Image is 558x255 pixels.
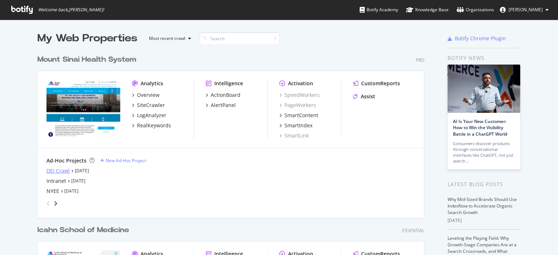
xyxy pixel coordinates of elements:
div: Latest Blog Posts [448,180,521,188]
a: PageWorkers [279,102,316,109]
a: SmartIndex [279,122,312,129]
a: Why Mid-Sized Brands Should Use IndexNow to Accelerate Organic Search Growth [448,196,517,215]
div: AlertPanel [211,102,236,109]
a: AlertPanel [206,102,236,109]
a: CustomReports [353,80,400,87]
div: Mount Sinai Health System [37,54,136,65]
a: [DATE] [71,178,85,184]
a: DEI Crawl [46,167,70,174]
div: Knowledge Base [406,6,449,13]
div: Consumers discover products through conversational interfaces like ChatGPT, not just search… [453,141,515,164]
a: Intranet [46,177,66,185]
a: SmartLink [279,132,309,139]
a: [DATE] [75,168,89,174]
div: Essential [402,227,424,234]
span: Welcome back, [PERSON_NAME] ! [38,7,104,13]
div: Pro [416,57,424,63]
a: RealKeywords [132,122,171,129]
div: Botify news [448,54,521,62]
div: New Ad-Hoc Project [106,157,146,164]
div: [DATE] [448,217,521,224]
a: AI Is Your New Customer: How to Win the Visibility Battle in a ChatGPT World [453,118,507,137]
div: angle-left [44,198,53,209]
a: SpeedWorkers [279,91,320,99]
span: Kenneth Domingo [509,7,543,13]
a: Mount Sinai Health System [37,54,139,65]
img: mountsinai.org [46,80,120,139]
div: Analytics [141,80,163,87]
div: angle-right [53,200,58,207]
div: Assist [361,93,375,100]
a: ActionBoard [206,91,240,99]
div: Most recent crawl [149,36,185,41]
a: Icahn School of Medicine [37,225,132,235]
div: RealKeywords [137,122,171,129]
div: Intelligence [214,80,243,87]
a: Assist [353,93,375,100]
div: My Web Properties [37,31,137,46]
a: LogAnalyzer [132,112,166,119]
img: AI Is Your New Customer: How to Win the Visibility Battle in a ChatGPT World [448,65,520,113]
div: ActionBoard [211,91,240,99]
div: SmartIndex [284,122,312,129]
div: CustomReports [361,80,400,87]
div: Botify Academy [360,6,398,13]
button: Most recent crawl [143,33,194,44]
a: New Ad-Hoc Project [100,157,146,164]
div: LogAnalyzer [137,112,166,119]
a: [DATE] [64,188,78,194]
div: Ad-Hoc Projects [46,157,86,164]
a: Overview [132,91,159,99]
a: Botify Chrome Plugin [448,35,506,42]
input: Search [200,32,280,45]
div: SiteCrawler [137,102,165,109]
button: [PERSON_NAME] [494,4,554,16]
a: SiteCrawler [132,102,165,109]
a: NYEE [46,188,59,195]
div: SmartContent [284,112,318,119]
div: Organizations [457,6,494,13]
div: Icahn School of Medicine [37,225,129,235]
div: Botify Chrome Plugin [455,35,506,42]
div: Activation [288,80,313,87]
div: Overview [137,91,159,99]
a: SmartContent [279,112,318,119]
